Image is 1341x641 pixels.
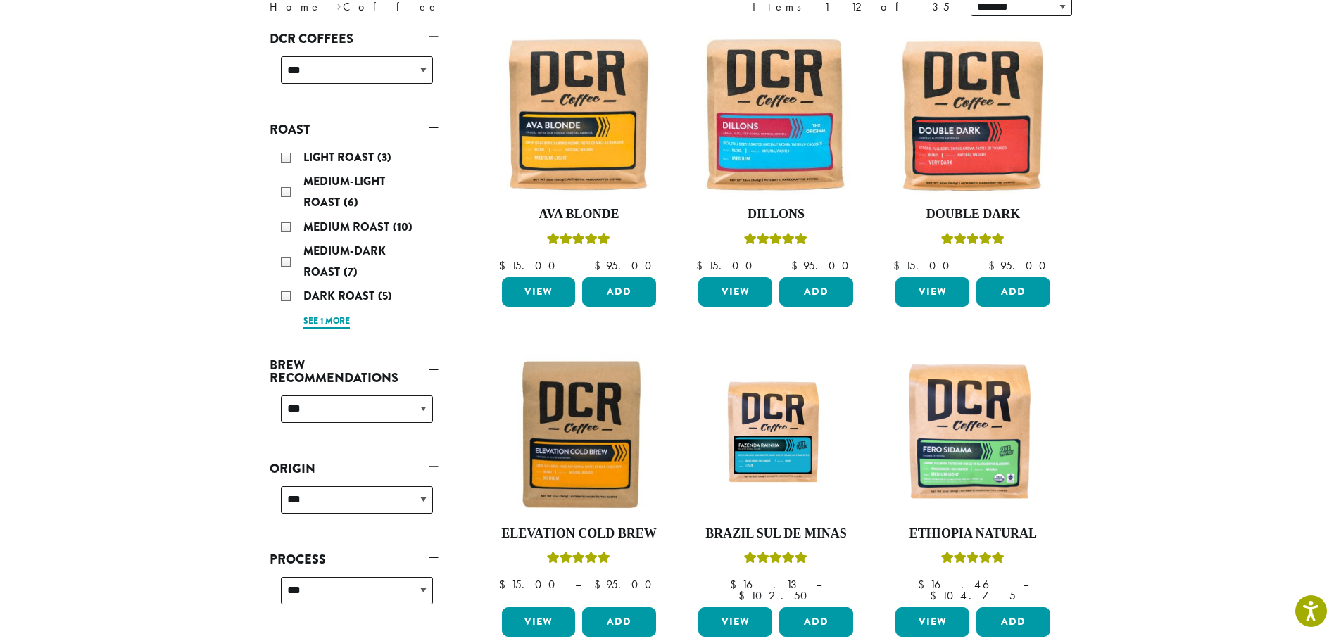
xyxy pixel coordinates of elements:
[270,547,439,571] a: Process
[270,27,439,51] a: DCR Coffees
[695,34,857,272] a: DillonsRated 5.00 out of 5
[698,277,772,307] a: View
[918,577,930,592] span: $
[502,607,576,637] a: View
[303,243,386,280] span: Medium-Dark Roast
[893,258,905,273] span: $
[918,577,1009,592] bdi: 16.46
[499,577,511,592] span: $
[791,258,803,273] span: $
[892,353,1054,515] img: DCR-Fero-Sidama-Coffee-Bag-2019-300x300.png
[779,607,853,637] button: Add
[499,258,511,273] span: $
[791,258,855,273] bdi: 95.00
[498,207,660,222] h4: Ava Blonde
[378,288,392,304] span: (5)
[744,550,807,571] div: Rated 5.00 out of 5
[393,219,413,235] span: (10)
[499,258,562,273] bdi: 15.00
[695,353,857,602] a: Brazil Sul De MinasRated 5.00 out of 5
[895,607,969,637] a: View
[499,577,562,592] bdi: 15.00
[930,588,1016,603] bdi: 104.75
[344,264,358,280] span: (7)
[738,588,814,603] bdi: 102.50
[695,207,857,222] h4: Dillons
[976,607,1050,637] button: Add
[547,231,610,252] div: Rated 5.00 out of 5
[498,34,660,196] img: Ava-Blonde-12oz-1-300x300.jpg
[695,526,857,542] h4: Brazil Sul De Minas
[303,219,393,235] span: Medium Roast
[594,258,606,273] span: $
[498,34,660,272] a: Ava BlondeRated 5.00 out of 5
[502,277,576,307] a: View
[498,353,660,602] a: Elevation Cold BrewRated 5.00 out of 5
[696,258,708,273] span: $
[892,34,1054,196] img: Double-Dark-12oz-300x300.jpg
[892,353,1054,602] a: Ethiopia NaturalRated 5.00 out of 5
[895,277,969,307] a: View
[594,577,606,592] span: $
[930,588,942,603] span: $
[582,277,656,307] button: Add
[696,258,759,273] bdi: 15.00
[695,34,857,196] img: Dillons-12oz-300x300.jpg
[988,258,1000,273] span: $
[344,194,358,210] span: (6)
[730,577,802,592] bdi: 16.13
[738,588,750,603] span: $
[941,550,1005,571] div: Rated 5.00 out of 5
[772,258,778,273] span: –
[270,141,439,336] div: Roast
[303,173,385,210] span: Medium-Light Roast
[303,288,378,304] span: Dark Roast
[594,258,658,273] bdi: 95.00
[270,390,439,440] div: Brew Recommendations
[969,258,975,273] span: –
[1023,577,1028,592] span: –
[270,481,439,531] div: Origin
[594,577,658,592] bdi: 95.00
[892,207,1054,222] h4: Double Dark
[303,149,377,165] span: Light Roast
[730,577,742,592] span: $
[270,51,439,101] div: DCR Coffees
[303,315,350,329] a: See 1 more
[779,277,853,307] button: Add
[498,526,660,542] h4: Elevation Cold Brew
[893,258,956,273] bdi: 15.00
[270,571,439,621] div: Process
[698,607,772,637] a: View
[695,374,857,495] img: Fazenda-Rainha_12oz_Mockup.jpg
[892,526,1054,542] h4: Ethiopia Natural
[270,118,439,141] a: Roast
[892,34,1054,272] a: Double DarkRated 4.50 out of 5
[816,577,821,592] span: –
[744,231,807,252] div: Rated 5.00 out of 5
[941,231,1005,252] div: Rated 4.50 out of 5
[976,277,1050,307] button: Add
[270,353,439,390] a: Brew Recommendations
[270,457,439,481] a: Origin
[582,607,656,637] button: Add
[575,258,581,273] span: –
[498,353,660,515] img: Elevation-Cold-Brew-300x300.jpg
[575,577,581,592] span: –
[547,550,610,571] div: Rated 5.00 out of 5
[988,258,1052,273] bdi: 95.00
[377,149,391,165] span: (3)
